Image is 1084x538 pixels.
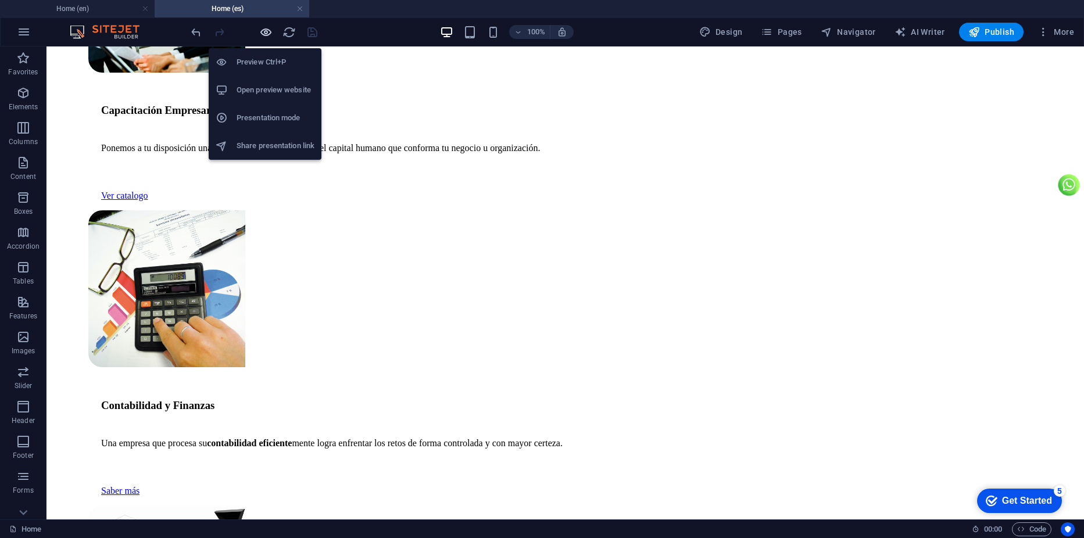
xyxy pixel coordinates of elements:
span: : [992,525,994,533]
p: Features [9,311,37,321]
h6: 100% [527,25,545,39]
button: More [1033,23,1079,41]
h6: Preview Ctrl+P [237,55,314,69]
i: On resize automatically adjust zoom level to fit chosen device. [557,27,567,37]
button: Usercentrics [1061,522,1075,536]
span: 00 00 [984,522,1002,536]
h6: Session time [972,522,1003,536]
button: Navigator [816,23,881,41]
i: Reload page [282,26,296,39]
div: Get Started [31,13,81,23]
button: Pages [756,23,806,41]
p: Forms [13,486,34,495]
h4: Home (es) [155,2,309,15]
span: Pages [761,26,802,38]
p: Slider [15,381,33,390]
p: Header [12,416,35,425]
p: Tables [13,277,34,286]
h6: Presentation mode [237,111,314,125]
h6: Open preview website [237,83,314,97]
span: AI Writer [895,26,945,38]
div: 5 [83,2,95,14]
p: Columns [9,137,38,146]
div: Get Started 5 items remaining, 0% complete [6,6,91,30]
button: Publish [959,23,1024,41]
button: Code [1012,522,1051,536]
button: 100% [509,25,550,39]
a: Click to cancel selection. Double-click to open Pages [9,522,41,536]
span: More [1038,26,1074,38]
p: Footer [13,451,34,460]
img: Editor Logo [67,25,154,39]
button: reload [282,25,296,39]
span: Code [1017,522,1046,536]
button: AI Writer [890,23,950,41]
span: Design [699,26,743,38]
button: Design [695,23,747,41]
p: Favorites [8,67,38,77]
span: Publish [968,26,1014,38]
h6: Share presentation link [237,139,314,153]
i: Undo: Change link (Ctrl+Z) [189,26,203,39]
p: Accordion [7,242,40,251]
p: Images [12,346,35,356]
p: Content [10,172,36,181]
button: undo [189,25,203,39]
span: Navigator [821,26,876,38]
div: Design (Ctrl+Alt+Y) [695,23,747,41]
p: Boxes [14,207,33,216]
p: Elements [9,102,38,112]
